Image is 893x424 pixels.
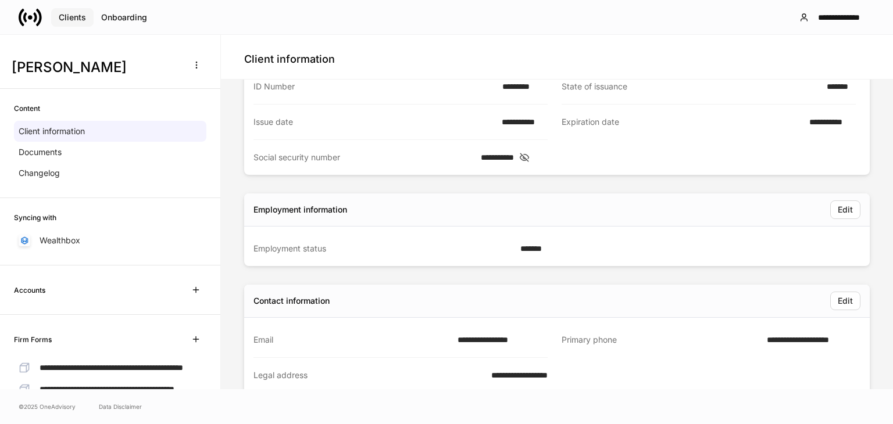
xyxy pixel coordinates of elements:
button: Edit [830,292,860,310]
h6: Syncing with [14,212,56,223]
h6: Accounts [14,285,45,296]
p: Changelog [19,167,60,179]
div: ID Number [253,81,495,92]
button: Edit [830,200,860,219]
div: Legal address [253,369,448,404]
div: Contact information [253,295,330,307]
button: Clients [51,8,94,27]
button: Onboarding [94,8,155,27]
h3: [PERSON_NAME] [12,58,180,77]
div: Social security number [253,152,474,163]
span: © 2025 OneAdvisory [19,402,76,411]
div: Edit [838,297,853,305]
div: Edit [838,206,853,214]
h6: Firm Forms [14,334,52,345]
p: Documents [19,146,62,158]
a: Client information [14,121,206,142]
div: Primary phone [562,334,760,346]
div: Email [253,334,451,346]
p: Wealthbox [40,235,80,246]
p: Client information [19,125,85,137]
a: Changelog [14,163,206,184]
div: Clients [59,13,86,21]
a: Documents [14,142,206,163]
div: Expiration date [562,116,802,128]
div: Employment information [253,204,347,215]
a: Wealthbox [14,230,206,251]
div: State of issuance [562,81,820,92]
div: Issue date [253,116,495,128]
div: Employment status [253,243,513,254]
a: Data Disclaimer [99,402,142,411]
div: Onboarding [101,13,147,21]
h4: Client information [244,52,335,66]
h6: Content [14,103,40,114]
